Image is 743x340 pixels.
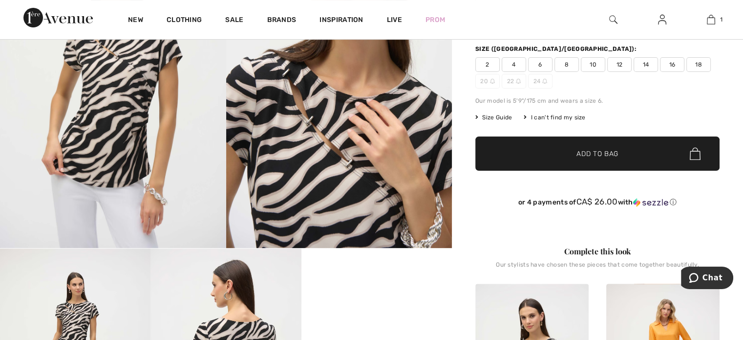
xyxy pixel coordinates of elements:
[687,14,735,25] a: 1
[301,249,452,324] video: Your browser does not support the video tag.
[475,136,720,171] button: Add to Bag
[502,57,526,72] span: 4
[528,57,552,72] span: 6
[475,96,720,105] div: Our model is 5'9"/175 cm and wears a size 6.
[607,57,632,72] span: 12
[225,16,243,26] a: Sale
[319,16,363,26] span: Inspiration
[475,197,720,210] div: or 4 payments ofCA$ 26.00withSezzle Click to learn more about Sezzle
[690,147,701,160] img: Bag.svg
[634,57,658,72] span: 14
[475,74,500,89] span: 20
[542,79,547,84] img: ring-m.svg
[475,45,638,53] div: Size ([GEOGRAPHIC_DATA]/[GEOGRAPHIC_DATA]):
[516,79,521,84] img: ring-m.svg
[387,15,402,25] a: Live
[681,267,733,291] iframe: Opens a widget where you can chat to one of our agents
[524,113,585,122] div: I can't find my size
[609,14,617,25] img: search the website
[475,57,500,72] span: 2
[576,149,618,159] span: Add to Bag
[686,57,711,72] span: 18
[475,113,512,122] span: Size Guide
[502,74,526,89] span: 22
[267,16,297,26] a: Brands
[167,16,202,26] a: Clothing
[23,8,93,27] img: 1ère Avenue
[658,14,666,25] img: My Info
[490,79,495,84] img: ring-m.svg
[475,261,720,276] div: Our stylists have chosen these pieces that come together beautifully.
[425,15,445,25] a: Prom
[707,14,715,25] img: My Bag
[660,57,684,72] span: 16
[633,198,668,207] img: Sezzle
[554,57,579,72] span: 8
[475,246,720,257] div: Complete this look
[720,15,722,24] span: 1
[650,14,674,26] a: Sign In
[581,57,605,72] span: 10
[576,197,618,206] span: CA$ 26.00
[128,16,143,26] a: New
[475,197,720,207] div: or 4 payments of with
[528,74,552,89] span: 24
